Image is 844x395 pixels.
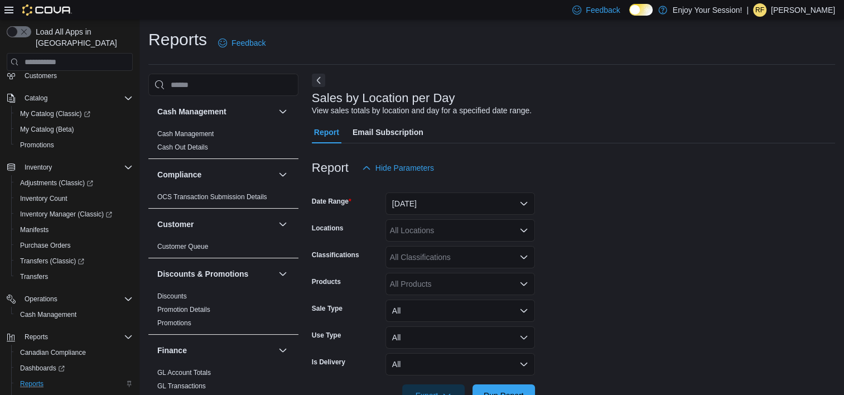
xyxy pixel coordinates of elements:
a: Inventory Count [16,192,72,205]
button: Finance [157,345,274,356]
span: Cash Management [16,308,133,321]
span: Transfers [20,272,48,281]
span: Manifests [16,223,133,237]
span: Feedback [232,37,266,49]
a: Purchase Orders [16,239,75,252]
a: Cash Management [16,308,81,321]
button: Transfers [11,269,137,285]
a: Adjustments (Classic) [16,176,98,190]
span: Promotions [16,138,133,152]
button: Cash Management [157,106,274,117]
a: Transfers [16,270,52,283]
button: Next [312,74,325,87]
button: Reports [2,329,137,345]
label: Date Range [312,197,351,206]
input: Dark Mode [629,4,653,16]
button: Promotions [11,137,137,153]
button: Finance [276,344,290,357]
span: Reports [20,330,133,344]
a: My Catalog (Beta) [16,123,79,136]
button: My Catalog (Beta) [11,122,137,137]
span: Load All Apps in [GEOGRAPHIC_DATA] [31,26,133,49]
span: My Catalog (Classic) [20,109,90,118]
a: Customers [20,69,61,83]
span: Transfers (Classic) [16,254,133,268]
span: Reports [25,333,48,341]
a: Dashboards [16,362,69,375]
button: Operations [2,291,137,307]
a: Manifests [16,223,53,237]
a: Cash Out Details [157,143,208,151]
span: Inventory [25,163,52,172]
p: [PERSON_NAME] [771,3,835,17]
h3: Finance [157,345,187,356]
button: [DATE] [385,192,535,215]
a: GL Transactions [157,382,206,390]
button: Open list of options [519,226,528,235]
a: Feedback [214,32,270,54]
button: Open list of options [519,280,528,288]
button: Catalog [2,90,137,106]
span: Reports [16,377,133,391]
button: Catalog [20,91,52,105]
span: Catalog [25,94,47,103]
button: Cash Management [276,105,290,118]
button: Reports [20,330,52,344]
p: | [746,3,749,17]
a: Reports [16,377,48,391]
h3: Customer [157,219,194,230]
span: Reports [20,379,44,388]
span: My Catalog (Classic) [16,107,133,121]
button: Inventory Count [11,191,137,206]
span: Report [314,121,339,143]
span: Hide Parameters [375,162,434,174]
span: Promotion Details [157,305,210,314]
span: Cash Out Details [157,143,208,152]
a: Discounts [157,292,187,300]
span: My Catalog (Beta) [16,123,133,136]
a: OCS Transaction Submission Details [157,193,267,201]
a: Transfers (Classic) [16,254,89,268]
span: Operations [20,292,133,306]
span: Operations [25,295,57,304]
span: Canadian Compliance [16,346,133,359]
span: Promotions [157,319,191,327]
h3: Discounts & Promotions [157,268,248,280]
button: Open list of options [519,253,528,262]
h1: Reports [148,28,207,51]
a: Customer Queue [157,243,208,251]
button: Inventory [20,161,56,174]
div: Cash Management [148,127,298,158]
a: Promotions [157,319,191,327]
button: Customer [276,218,290,231]
div: Discounts & Promotions [148,290,298,334]
button: Cash Management [11,307,137,322]
span: Inventory [20,161,133,174]
span: Manifests [20,225,49,234]
span: Inventory Count [20,194,67,203]
a: Cash Management [157,130,214,138]
label: Products [312,277,341,286]
span: Inventory Manager (Classic) [16,208,133,221]
span: Customer Queue [157,242,208,251]
button: Inventory [2,160,137,175]
label: Locations [312,224,344,233]
img: Cova [22,4,72,16]
span: Cash Management [157,129,214,138]
span: Discounts [157,292,187,301]
label: Use Type [312,331,341,340]
span: Dashboards [16,362,133,375]
span: My Catalog (Beta) [20,125,74,134]
a: Inventory Manager (Classic) [16,208,117,221]
a: Dashboards [11,360,137,376]
span: OCS Transaction Submission Details [157,192,267,201]
span: GL Transactions [157,382,206,391]
span: Adjustments (Classic) [20,179,93,187]
div: Romaine Francis [753,3,766,17]
span: Feedback [586,4,620,16]
button: Discounts & Promotions [276,267,290,281]
span: Email Subscription [353,121,423,143]
label: Is Delivery [312,358,345,367]
span: Transfers [16,270,133,283]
